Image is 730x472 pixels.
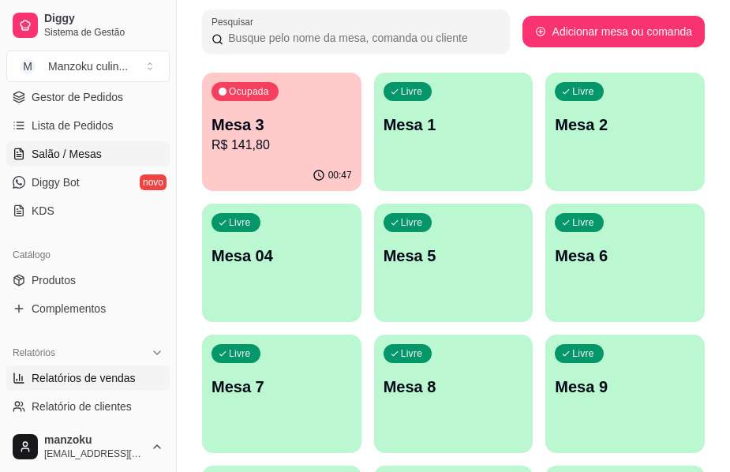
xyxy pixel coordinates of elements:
div: Manzoku culin ... [48,58,128,74]
p: Mesa 8 [384,376,524,398]
p: Mesa 1 [384,114,524,136]
button: LivreMesa 8 [374,335,533,453]
span: Relatórios [13,347,55,359]
span: M [20,58,36,74]
label: Pesquisar [212,15,259,28]
span: Lista de Pedidos [32,118,114,133]
button: LivreMesa 6 [545,204,705,322]
span: Relatórios de vendas [32,370,136,386]
button: LivreMesa 7 [202,335,361,453]
span: Gestor de Pedidos [32,89,123,105]
a: Gestor de Pedidos [6,84,170,110]
button: LivreMesa 9 [545,335,705,453]
p: Mesa 04 [212,245,352,267]
p: Livre [572,216,594,229]
span: Salão / Mesas [32,146,102,162]
a: Lista de Pedidos [6,113,170,138]
span: KDS [32,203,54,219]
button: LivreMesa 2 [545,73,705,191]
span: Produtos [32,272,76,288]
p: 00:47 [328,169,352,182]
p: Livre [572,85,594,98]
a: Produtos [6,268,170,293]
p: Mesa 6 [555,245,695,267]
p: Mesa 3 [212,114,352,136]
a: Diggy Botnovo [6,170,170,195]
span: Diggy Bot [32,174,80,190]
p: Livre [401,347,423,360]
p: Livre [229,347,251,360]
span: manzoku [44,433,144,448]
p: Mesa 5 [384,245,524,267]
p: Mesa 7 [212,376,352,398]
span: Diggy [44,12,163,26]
a: Complementos [6,296,170,321]
p: Mesa 9 [555,376,695,398]
button: Select a team [6,51,170,82]
span: Relatório de clientes [32,399,132,414]
p: Livre [572,347,594,360]
p: Livre [401,85,423,98]
a: Relatório de clientes [6,394,170,419]
span: [EMAIL_ADDRESS][DOMAIN_NAME] [44,448,144,460]
button: OcupadaMesa 3R$ 141,8000:47 [202,73,361,191]
p: Livre [229,216,251,229]
p: Mesa 2 [555,114,695,136]
span: Sistema de Gestão [44,26,163,39]
button: LivreMesa 1 [374,73,533,191]
a: Relatórios de vendas [6,365,170,391]
p: Livre [401,216,423,229]
a: KDS [6,198,170,223]
div: Catálogo [6,242,170,268]
p: R$ 141,80 [212,136,352,155]
a: Salão / Mesas [6,141,170,167]
a: DiggySistema de Gestão [6,6,170,44]
p: Ocupada [229,85,269,98]
span: Complementos [32,301,106,317]
button: LivreMesa 5 [374,204,533,322]
button: Adicionar mesa ou comanda [522,16,705,47]
button: LivreMesa 04 [202,204,361,322]
input: Pesquisar [223,30,500,46]
button: manzoku[EMAIL_ADDRESS][DOMAIN_NAME] [6,428,170,466]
